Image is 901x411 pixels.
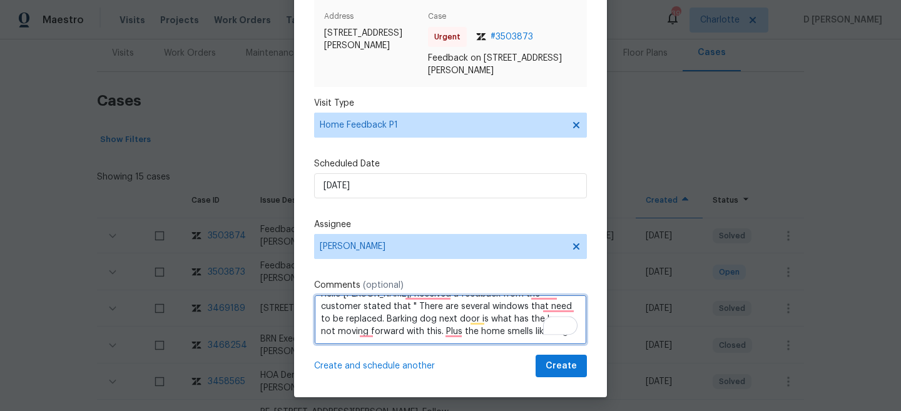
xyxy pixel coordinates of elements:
input: M/D/YYYY [314,173,587,198]
button: Create [536,355,587,378]
span: Create and schedule another [314,360,435,372]
label: Assignee [314,218,587,231]
label: Comments [314,279,587,292]
label: Scheduled Date [314,158,587,170]
span: Create [546,358,577,374]
span: Feedback on [STREET_ADDRESS][PERSON_NAME] [428,52,577,77]
span: [STREET_ADDRESS][PERSON_NAME] [324,27,423,52]
span: # 3503873 [491,31,533,43]
span: (optional) [363,281,404,290]
span: Home Feedback P1 [320,119,563,131]
span: [PERSON_NAME] [320,241,565,251]
span: Case [428,10,577,27]
img: Zendesk Logo Icon [476,33,486,41]
label: Visit Type [314,97,587,109]
textarea: To enrich screen reader interactions, please activate Accessibility in Grammarly extension settings [314,295,587,345]
span: Address [324,10,423,27]
span: Urgent [434,31,466,43]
